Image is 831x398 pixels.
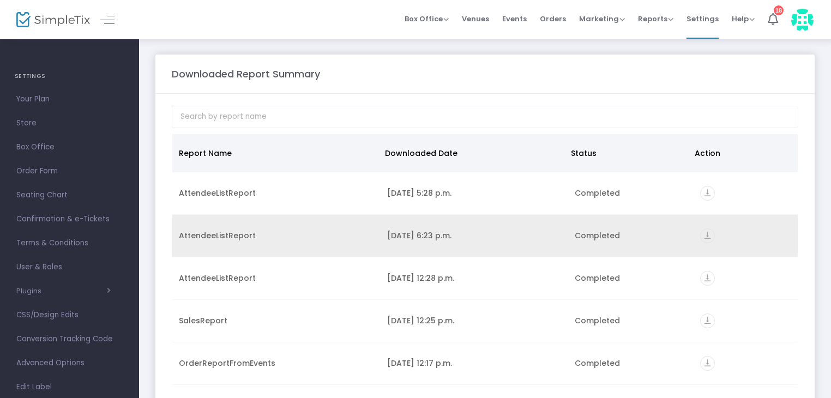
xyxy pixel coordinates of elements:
[172,106,798,128] input: Search by report name
[16,116,123,130] span: Store
[387,273,562,284] div: 2025-08-04 12:28 p.m.
[179,315,374,326] div: SalesReport
[774,5,784,15] div: 18
[700,186,791,201] div: https://go.SimpleTix.com/rn59c
[700,228,715,243] i: vertical_align_bottom
[378,134,564,172] th: Downloaded Date
[700,271,791,286] div: https://go.SimpleTix.com/edt9y
[179,188,374,198] div: AttendeeListReport
[575,358,687,369] div: Completed
[179,273,374,284] div: AttendeeListReport
[540,5,566,33] span: Orders
[687,5,719,33] span: Settings
[575,273,687,284] div: Completed
[575,230,687,241] div: Completed
[172,134,378,172] th: Report Name
[16,308,123,322] span: CSS/Design Edits
[700,186,715,201] i: vertical_align_bottom
[16,332,123,346] span: Conversion Tracking Code
[575,188,687,198] div: Completed
[700,274,715,285] a: vertical_align_bottom
[16,260,123,274] span: User & Roles
[16,236,123,250] span: Terms & Conditions
[575,315,687,326] div: Completed
[688,134,791,172] th: Action
[16,356,123,370] span: Advanced Options
[387,315,562,326] div: 2025-08-04 12:25 p.m.
[579,14,625,24] span: Marketing
[700,317,715,328] a: vertical_align_bottom
[405,14,449,24] span: Box Office
[172,67,320,81] m-panel-title: Downloaded Report Summary
[16,380,123,394] span: Edit Label
[462,5,489,33] span: Venues
[387,358,562,369] div: 2025-08-04 12:17 p.m.
[179,358,374,369] div: OrderReportFromEvents
[638,14,673,24] span: Reports
[16,212,123,226] span: Confirmation & e-Tickets
[700,228,791,243] div: https://go.SimpleTix.com/58rs8
[16,164,123,178] span: Order Form
[700,232,715,243] a: vertical_align_bottom
[16,188,123,202] span: Seating Chart
[387,230,562,241] div: 2025-08-06 6:23 p.m.
[700,356,715,371] i: vertical_align_bottom
[700,313,791,328] div: https://go.SimpleTix.com/lrdmr
[700,356,791,371] div: https://go.SimpleTix.com/agmhy
[16,140,123,154] span: Box Office
[700,271,715,286] i: vertical_align_bottom
[387,188,562,198] div: 2025-08-22 5:28 p.m.
[179,230,374,241] div: AttendeeListReport
[16,92,123,106] span: Your Plan
[700,359,715,370] a: vertical_align_bottom
[564,134,688,172] th: Status
[15,65,124,87] h4: SETTINGS
[700,189,715,200] a: vertical_align_bottom
[16,287,111,296] button: Plugins
[732,14,755,24] span: Help
[502,5,527,33] span: Events
[700,313,715,328] i: vertical_align_bottom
